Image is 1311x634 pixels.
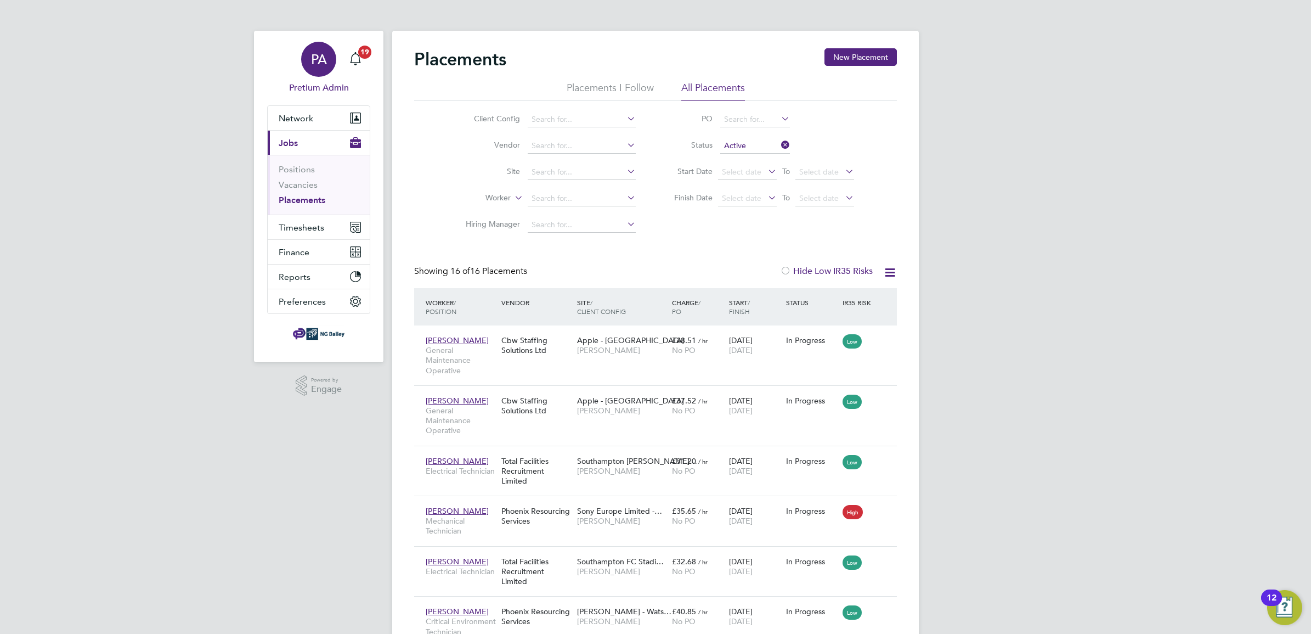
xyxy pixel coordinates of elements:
span: [PERSON_NAME] [577,516,666,526]
div: Start [726,293,783,321]
span: [PERSON_NAME] [577,466,666,476]
img: ngbailey-logo-retina.png [293,325,344,343]
span: High [843,505,863,519]
span: [DATE] [729,566,753,576]
span: No PO [672,466,696,476]
span: General Maintenance Operative [426,406,496,436]
span: Powered by [311,375,342,385]
label: Status [663,140,713,150]
span: / Finish [729,298,750,316]
span: To [779,164,793,178]
div: In Progress [786,607,838,616]
a: Vacancies [279,179,318,190]
div: In Progress [786,456,838,466]
div: [DATE] [726,330,783,361]
span: No PO [672,616,696,626]
div: Vendor [499,293,574,312]
div: In Progress [786,335,838,345]
span: Sony Europe Limited -… [577,506,662,516]
a: [PERSON_NAME]Electrical TechnicianTotal Facilities Recruitment LimitedSouthampton [PERSON_NAME]…[... [423,450,897,459]
span: Low [843,395,862,409]
span: / hr [698,608,708,616]
div: IR35 Risk [840,293,878,312]
span: No PO [672,345,696,355]
span: Low [843,334,862,349]
span: To [779,190,793,205]
span: [DATE] [729,616,753,626]
span: [PERSON_NAME] [577,566,666,576]
span: [DATE] [729,345,753,355]
input: Search for... [528,191,636,206]
span: / PO [672,298,700,316]
input: Select one [720,138,790,154]
span: General Maintenance Operative [426,345,496,375]
span: PA [311,52,327,66]
span: / Client Config [577,298,626,316]
span: / hr [698,457,708,465]
input: Search for... [720,112,790,127]
span: [DATE] [729,516,753,526]
span: [DATE] [729,466,753,476]
span: [DATE] [729,406,753,416]
div: Phoenix Resourcing Services [499,601,574,632]
label: PO [663,114,713,124]
input: Search for... [528,112,636,127]
span: Electrical Technician [426,566,496,576]
span: £40.85 [672,607,696,616]
a: [PERSON_NAME]General Maintenance OperativeCbw Staffing Solutions LtdApple - [GEOGRAPHIC_DATA][PER... [423,329,897,339]
div: [DATE] [726,390,783,421]
span: [PERSON_NAME] [577,616,666,626]
span: No PO [672,406,696,416]
a: [PERSON_NAME]Mechanical TechnicianPhoenix Resourcing ServicesSony Europe Limited -…[PERSON_NAME]£... [423,500,897,509]
div: Worker [423,293,499,321]
button: Network [268,106,370,130]
span: £31.20 [672,456,696,466]
span: Preferences [279,296,326,307]
div: In Progress [786,506,838,516]
span: Select date [799,193,839,203]
div: Jobs [268,155,370,215]
div: Charge [669,293,726,321]
a: Placements [279,195,325,205]
a: Go to home page [267,325,370,343]
button: New Placement [824,48,897,66]
span: [PERSON_NAME] [426,456,489,466]
a: PAPretium Admin [267,42,370,94]
span: / hr [698,558,708,566]
div: [DATE] [726,551,783,582]
div: Cbw Staffing Solutions Ltd [499,330,574,361]
div: In Progress [786,557,838,566]
label: Hide Low IR35 Risks [780,266,873,277]
label: Start Date [663,166,713,176]
label: Site [457,166,520,176]
input: Search for... [528,138,636,154]
h2: Placements [414,48,506,70]
span: £28.51 [672,335,696,345]
span: Electrical Technician [426,466,496,476]
button: Preferences [268,289,370,313]
div: 12 [1267,598,1276,612]
div: Showing [414,266,529,277]
span: [PERSON_NAME] - Wats… [577,607,671,616]
span: Low [843,455,862,469]
button: Reports [268,265,370,289]
div: Phoenix Resourcing Services [499,501,574,531]
span: Jobs [279,138,298,148]
nav: Main navigation [254,31,383,362]
span: Finance [279,247,309,257]
label: Hiring Manager [457,219,520,229]
span: Mechanical Technician [426,516,496,536]
div: [DATE] [726,501,783,531]
button: Finance [268,240,370,264]
span: Select date [722,193,761,203]
li: Placements I Follow [567,81,654,101]
span: [PERSON_NAME] [426,607,489,616]
div: Status [783,293,840,312]
a: [PERSON_NAME]Critical Environment TechnicianPhoenix Resourcing Services[PERSON_NAME] - Wats…[PERS... [423,601,897,610]
div: Cbw Staffing Solutions Ltd [499,390,574,421]
div: Total Facilities Recruitment Limited [499,451,574,492]
span: / hr [698,507,708,515]
div: Site [574,293,669,321]
span: Select date [799,167,839,177]
span: No PO [672,566,696,576]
